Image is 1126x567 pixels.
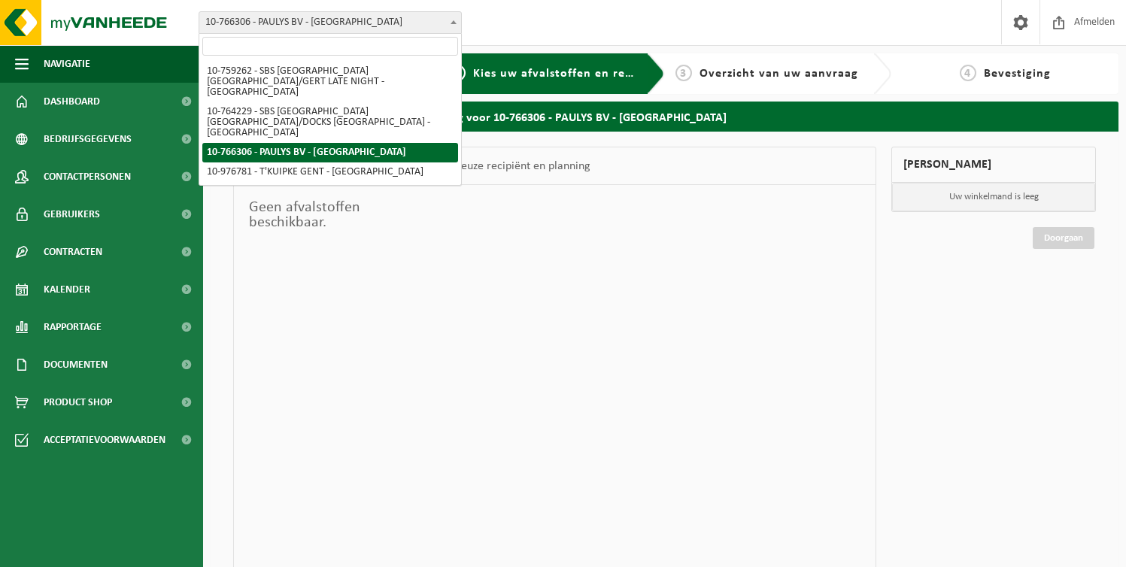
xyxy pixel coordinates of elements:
[44,45,90,83] span: Navigatie
[891,147,1096,183] div: [PERSON_NAME]
[199,11,462,34] span: 10-766306 - PAULYS BV - MECHELEN
[44,120,132,158] span: Bedrijfsgegevens
[202,162,458,182] li: 10-976781 - T'KUIPKE GENT - [GEOGRAPHIC_DATA]
[234,185,448,245] div: Geen afvalstoffen beschikbaar.
[984,68,1051,80] span: Bevestiging
[1033,227,1094,249] a: Doorgaan
[700,68,858,80] span: Overzicht van uw aanvraag
[44,233,102,271] span: Contracten
[44,346,108,384] span: Documenten
[202,62,458,102] li: 10-759262 - SBS [GEOGRAPHIC_DATA] [GEOGRAPHIC_DATA]/GERT LATE NIGHT - [GEOGRAPHIC_DATA]
[44,384,112,421] span: Product Shop
[44,196,100,233] span: Gebruikers
[448,147,598,185] div: Keuze recipiënt en planning
[44,83,100,120] span: Dashboard
[202,143,458,162] li: 10-766306 - PAULYS BV - [GEOGRAPHIC_DATA]
[211,102,1118,131] h2: Kies uw afvalstoffen en recipiënten - aanvraag voor 10-766306 - PAULYS BV - [GEOGRAPHIC_DATA]
[44,271,90,308] span: Kalender
[44,421,165,459] span: Acceptatievoorwaarden
[44,158,131,196] span: Contactpersonen
[44,308,102,346] span: Rapportage
[892,183,1095,211] p: Uw winkelmand is leeg
[473,68,680,80] span: Kies uw afvalstoffen en recipiënten
[675,65,692,81] span: 3
[199,12,461,33] span: 10-766306 - PAULYS BV - MECHELEN
[960,65,976,81] span: 4
[202,102,458,143] li: 10-764229 - SBS [GEOGRAPHIC_DATA] [GEOGRAPHIC_DATA]/DOCKS [GEOGRAPHIC_DATA] - [GEOGRAPHIC_DATA]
